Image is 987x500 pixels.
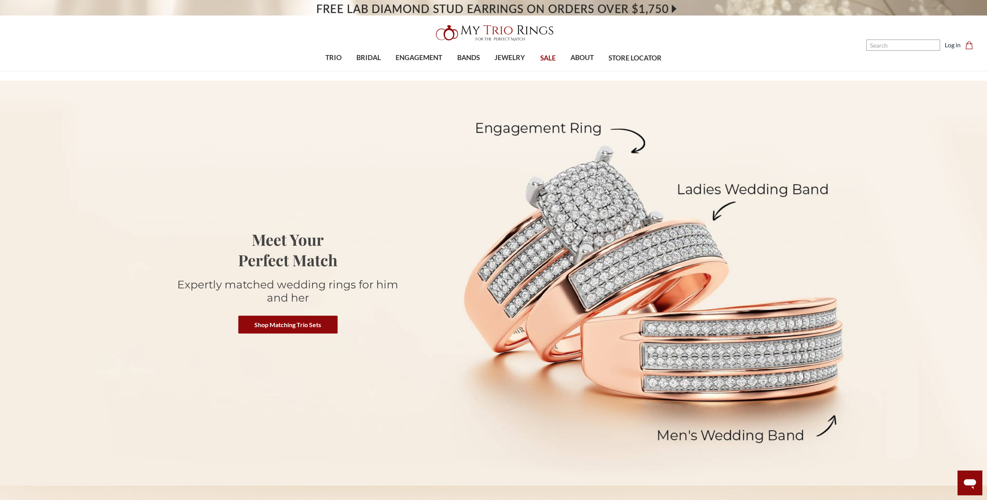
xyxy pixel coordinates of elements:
[494,53,525,63] span: JEWELRY
[965,41,973,49] svg: cart.cart_preview
[286,21,701,45] a: My Trio Rings
[866,40,940,51] input: Search
[388,45,449,71] a: ENGAGEMENT
[238,316,337,333] a: Shop Matching Trio Sets
[570,53,594,63] span: ABOUT
[965,40,978,50] a: Cart with 0 items
[325,53,342,63] span: TRIO
[608,53,662,63] span: STORE LOCATOR
[457,53,480,63] span: BANDS
[396,53,442,63] span: ENGAGEMENT
[356,53,381,63] span: BRIDAL
[532,46,563,71] a: SALE
[945,40,961,50] a: Log in
[601,46,669,71] a: STORE LOCATOR
[540,53,556,63] span: SALE
[487,45,532,71] a: JEWELRY
[432,21,556,45] img: My Trio Rings
[563,45,601,71] a: ABOUT
[318,45,349,71] a: TRIO
[450,45,487,71] a: BANDS
[349,45,388,71] a: BRIDAL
